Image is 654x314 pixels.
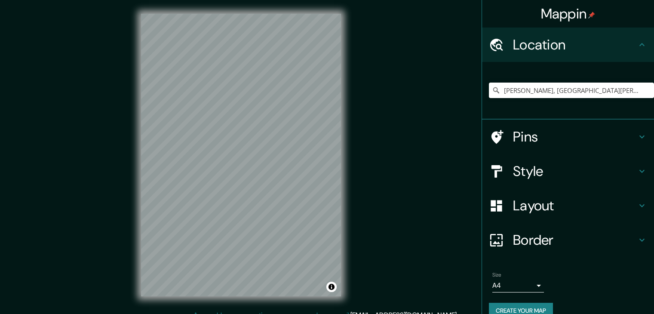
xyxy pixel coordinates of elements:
[513,128,637,145] h4: Pins
[489,83,654,98] input: Pick your city or area
[492,271,501,279] label: Size
[482,154,654,188] div: Style
[326,282,337,292] button: Toggle attribution
[482,223,654,257] div: Border
[513,163,637,180] h4: Style
[141,14,341,296] canvas: Map
[513,231,637,249] h4: Border
[513,197,637,214] h4: Layout
[482,120,654,154] div: Pins
[482,28,654,62] div: Location
[482,188,654,223] div: Layout
[492,279,544,292] div: A4
[588,12,595,18] img: pin-icon.png
[513,36,637,53] h4: Location
[541,5,596,22] h4: Mappin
